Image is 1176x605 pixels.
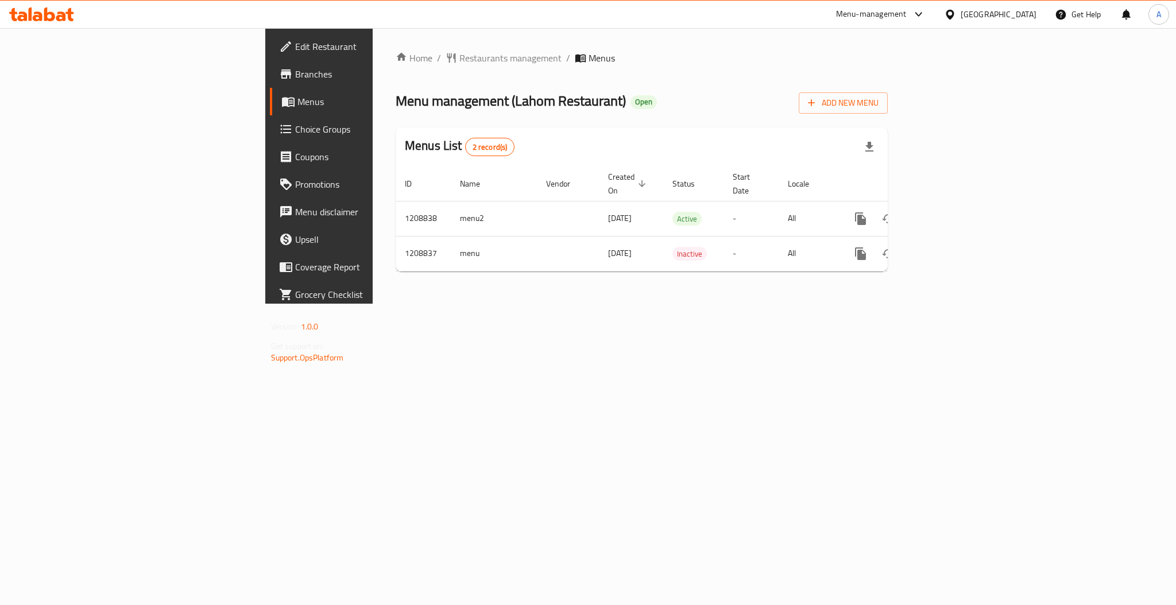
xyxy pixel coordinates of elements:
span: Coupons [295,150,452,164]
li: / [566,51,570,65]
button: Change Status [875,240,902,267]
a: Upsell [270,226,462,253]
span: Start Date [733,170,765,197]
a: Coverage Report [270,253,462,281]
a: Edit Restaurant [270,33,462,60]
span: Created On [608,170,649,197]
button: Add New Menu [799,92,888,114]
span: Active [672,212,702,226]
a: Choice Groups [270,115,462,143]
a: Branches [270,60,462,88]
span: Upsell [295,232,452,246]
td: menu2 [451,201,537,236]
span: Edit Restaurant [295,40,452,53]
span: A [1156,8,1161,21]
div: Menu-management [836,7,907,21]
td: - [724,201,779,236]
span: Vendor [546,177,585,191]
span: Coverage Report [295,260,452,274]
span: 1.0.0 [301,319,319,334]
a: Support.OpsPlatform [271,350,344,365]
td: menu [451,236,537,271]
button: Change Status [875,205,902,232]
span: Promotions [295,177,452,191]
div: Export file [856,133,883,161]
td: All [779,236,838,271]
span: Open [630,97,657,107]
span: Menu disclaimer [295,205,452,219]
span: Grocery Checklist [295,288,452,301]
span: Menu management ( Lahom Restaurant ) [396,88,626,114]
a: Menus [270,88,462,115]
td: All [779,201,838,236]
div: Total records count [465,138,515,156]
span: Version: [271,319,299,334]
span: Add New Menu [808,96,879,110]
span: Get support on: [271,339,324,354]
span: Menus [297,95,452,108]
span: Inactive [672,247,707,261]
span: Branches [295,67,452,81]
span: [DATE] [608,211,632,226]
a: Grocery Checklist [270,281,462,308]
td: - [724,236,779,271]
a: Menu disclaimer [270,198,462,226]
span: Restaurants management [459,51,562,65]
span: [DATE] [608,246,632,261]
span: Locale [788,177,824,191]
div: Open [630,95,657,109]
a: Promotions [270,170,462,198]
table: enhanced table [396,166,966,272]
nav: breadcrumb [396,51,888,65]
div: [GEOGRAPHIC_DATA] [961,8,1036,21]
h2: Menus List [405,137,514,156]
button: more [847,240,875,267]
span: ID [405,177,427,191]
a: Coupons [270,143,462,170]
span: 2 record(s) [466,142,514,153]
span: Name [460,177,495,191]
span: Choice Groups [295,122,452,136]
a: Restaurants management [446,51,562,65]
span: Status [672,177,710,191]
button: more [847,205,875,232]
span: Menus [589,51,615,65]
th: Actions [838,166,966,201]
